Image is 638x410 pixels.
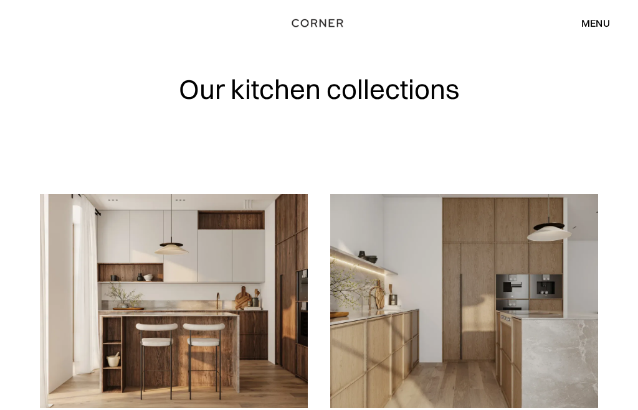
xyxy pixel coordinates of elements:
[288,15,350,31] a: home
[581,18,610,28] div: menu
[179,75,460,104] h1: Our kitchen collections
[569,12,610,34] div: menu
